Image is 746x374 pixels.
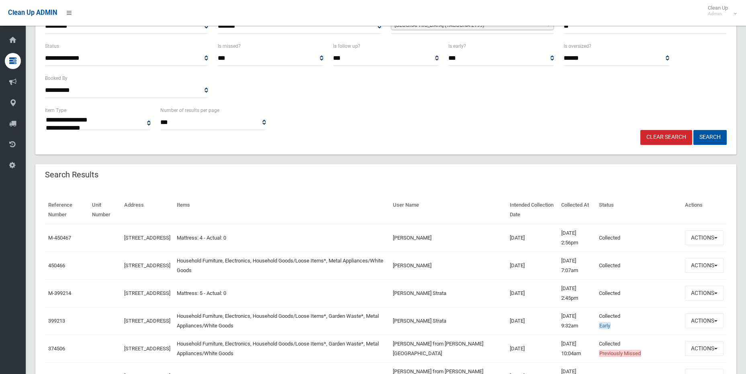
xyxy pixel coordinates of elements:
[45,196,89,224] th: Reference Number
[558,335,596,362] td: [DATE] 10:04am
[160,106,219,115] label: Number of results per page
[507,196,558,224] th: Intended Collection Date
[218,42,241,51] label: Is missed?
[390,279,507,307] td: [PERSON_NAME] Strata
[558,252,596,279] td: [DATE] 7:07am
[693,130,727,145] button: Search
[390,196,507,224] th: User Name
[448,42,466,51] label: Is early?
[48,346,65,352] a: 374506
[48,262,65,268] a: 450466
[558,307,596,335] td: [DATE] 9:32am
[124,235,170,241] a: [STREET_ADDRESS]
[35,167,108,183] header: Search Results
[708,11,728,17] small: Admin
[558,224,596,252] td: [DATE] 2:56pm
[333,42,360,51] label: Is follow up?
[48,290,71,296] a: M-399214
[124,318,170,324] a: [STREET_ADDRESS]
[45,74,67,83] label: Booked By
[390,224,507,252] td: [PERSON_NAME]
[121,196,174,224] th: Address
[685,230,724,245] button: Actions
[124,346,170,352] a: [STREET_ADDRESS]
[558,279,596,307] td: [DATE] 2:45pm
[124,262,170,268] a: [STREET_ADDRESS]
[507,307,558,335] td: [DATE]
[596,224,682,252] td: Collected
[564,42,591,51] label: Is oversized?
[596,279,682,307] td: Collected
[45,42,59,51] label: Status
[390,307,507,335] td: [PERSON_NAME] Strata
[596,252,682,279] td: Collected
[704,5,736,17] span: Clean Up
[174,224,389,252] td: Mattress: 4 - Actual: 0
[685,313,724,328] button: Actions
[390,335,507,362] td: [PERSON_NAME] from [PERSON_NAME][GEOGRAPHIC_DATA]
[507,252,558,279] td: [DATE]
[507,224,558,252] td: [DATE]
[174,335,389,362] td: Household Furniture, Electronics, Household Goods/Loose Items*, Garden Waste*, Metal Appliances/W...
[48,235,71,241] a: M-450467
[174,252,389,279] td: Household Furniture, Electronics, Household Goods/Loose Items*, Metal Appliances/White Goods
[507,335,558,362] td: [DATE]
[599,350,641,357] span: Previously Missed
[174,279,389,307] td: Mattress: 5 - Actual: 0
[390,252,507,279] td: [PERSON_NAME]
[596,335,682,362] td: Collected
[124,290,170,296] a: [STREET_ADDRESS]
[596,307,682,335] td: Collected
[507,279,558,307] td: [DATE]
[8,9,57,16] span: Clean Up ADMIN
[640,130,692,145] a: Clear Search
[89,196,121,224] th: Unit Number
[599,322,611,329] span: Early
[682,196,727,224] th: Actions
[685,286,724,301] button: Actions
[174,307,389,335] td: Household Furniture, Electronics, Household Goods/Loose Items*, Garden Waste*, Metal Appliances/W...
[174,196,389,224] th: Items
[685,258,724,273] button: Actions
[45,106,66,115] label: Item Type
[48,318,65,324] a: 399213
[558,196,596,224] th: Collected At
[596,196,682,224] th: Status
[685,341,724,356] button: Actions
